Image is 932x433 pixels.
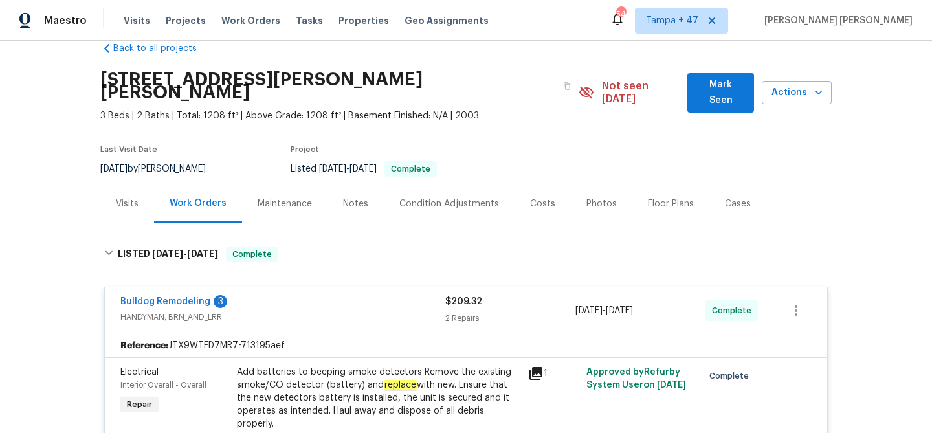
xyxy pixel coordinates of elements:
div: Notes [343,197,368,210]
span: Project [291,146,319,153]
span: Work Orders [221,14,280,27]
button: Mark Seen [687,73,754,113]
span: [DATE] [100,164,128,173]
a: Back to all projects [100,42,225,55]
span: HANDYMAN, BRN_AND_LRR [120,311,445,324]
span: Not seen [DATE] [602,80,680,105]
span: [PERSON_NAME] [PERSON_NAME] [759,14,913,27]
span: Geo Assignments [405,14,489,27]
span: Properties [338,14,389,27]
div: 546 [616,8,625,21]
span: - [152,249,218,258]
span: Interior Overall - Overall [120,381,206,389]
span: [DATE] [349,164,377,173]
span: Listed [291,164,437,173]
span: Mark Seen [698,77,744,109]
span: [DATE] [575,306,603,315]
span: [DATE] [152,249,183,258]
div: 1 [528,366,579,381]
em: replace [384,380,417,390]
div: Maintenance [258,197,312,210]
div: LISTED [DATE]-[DATE]Complete [100,234,832,275]
span: Complete [386,165,436,173]
span: 3 Beds | 2 Baths | Total: 1208 ft² | Above Grade: 1208 ft² | Basement Finished: N/A | 2003 [100,109,579,122]
h6: LISTED [118,247,218,262]
div: Condition Adjustments [399,197,499,210]
div: 2 Repairs [445,312,575,325]
div: Add batteries to beeping smoke detectors Remove the existing smoke/CO detector (battery) and with... [237,366,520,430]
span: $209.32 [445,297,482,306]
span: [DATE] [187,249,218,258]
span: Actions [772,85,821,101]
button: Actions [762,81,832,105]
div: by [PERSON_NAME] [100,161,221,177]
a: Bulldog Remodeling [120,297,210,306]
div: Cases [725,197,751,210]
span: Tasks [296,16,323,25]
span: [DATE] [319,164,346,173]
div: Work Orders [170,197,227,210]
div: Photos [586,197,617,210]
span: Complete [709,370,754,383]
span: Last Visit Date [100,146,157,153]
span: Tampa + 47 [646,14,698,27]
span: Projects [166,14,206,27]
span: Complete [227,248,277,261]
div: Visits [116,197,139,210]
h2: [STREET_ADDRESS][PERSON_NAME][PERSON_NAME] [100,73,555,99]
span: Complete [712,304,757,317]
span: [DATE] [606,306,633,315]
span: Maestro [44,14,87,27]
div: Floor Plans [648,197,694,210]
b: Reference: [120,339,168,352]
span: - [575,304,633,317]
button: Copy Address [555,74,579,98]
span: - [319,164,377,173]
span: Repair [122,398,157,411]
div: 3 [214,295,227,308]
span: [DATE] [657,381,686,390]
div: Costs [530,197,555,210]
span: Visits [124,14,150,27]
div: JTX9WTED7MR7-713195aef [105,334,827,357]
span: Electrical [120,368,159,377]
span: Approved by Refurby System User on [586,368,686,390]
